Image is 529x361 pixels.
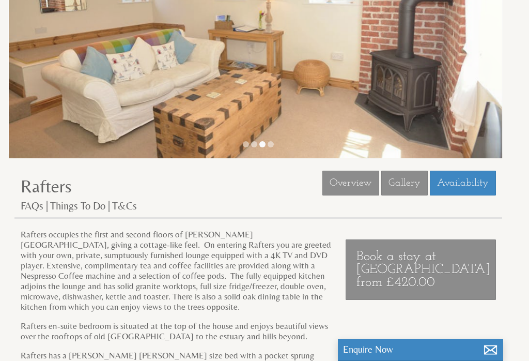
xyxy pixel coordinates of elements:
[343,344,498,355] p: Enquire Now
[50,200,105,212] a: Things To Do
[346,239,496,300] a: Book a stay at [GEOGRAPHIC_DATA] from £420.00
[21,200,43,212] a: FAQs
[430,171,496,195] a: Availability
[381,171,428,195] a: Gallery
[21,176,72,197] a: Rafters
[112,200,137,212] a: T&Cs
[21,229,333,312] p: Rafters occupies the first and second floors of [PERSON_NAME][GEOGRAPHIC_DATA], giving a cottage-...
[322,171,379,195] a: Overview
[21,321,333,341] p: Rafters en-suite bedroom is situated at the top of the house and enjoys beautiful views over the ...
